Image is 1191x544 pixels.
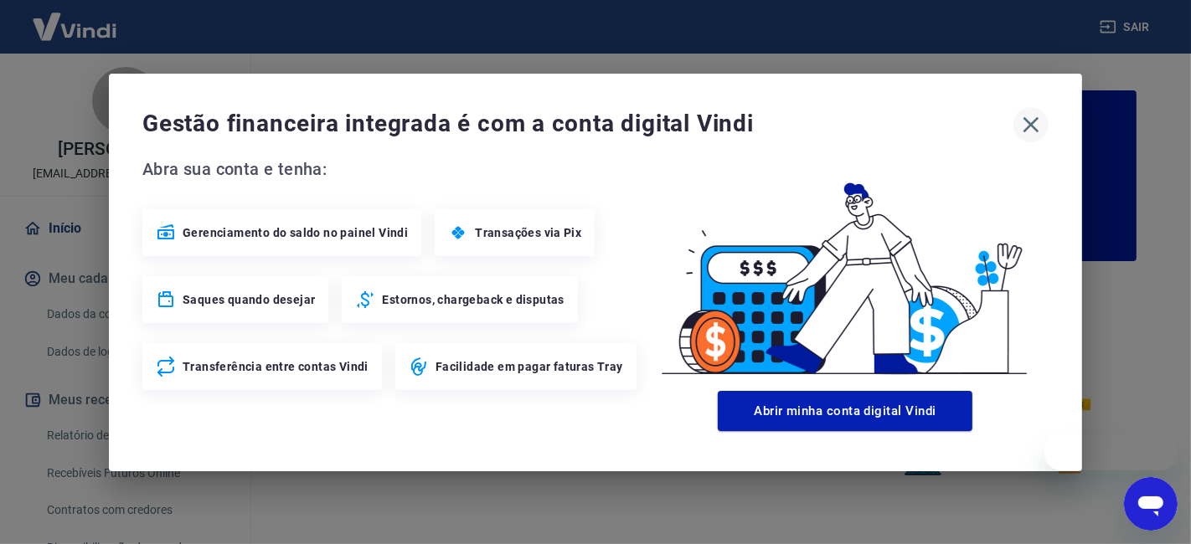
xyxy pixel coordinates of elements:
[142,156,642,182] span: Abra sua conta e tenha:
[183,291,315,308] span: Saques quando desejar
[142,107,1013,141] span: Gestão financeira integrada é com a conta digital Vindi
[718,391,972,431] button: Abrir minha conta digital Vindi
[642,156,1049,384] img: Good Billing
[1124,477,1178,531] iframe: Botão para abrir a janela de mensagens
[183,358,369,375] span: Transferência entre contas Vindi
[475,224,581,241] span: Transações via Pix
[1044,434,1178,470] iframe: Mensagem da empresa
[183,224,408,241] span: Gerenciamento do saldo no painel Vindi
[436,358,623,375] span: Facilidade em pagar faturas Tray
[382,291,564,308] span: Estornos, chargeback e disputas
